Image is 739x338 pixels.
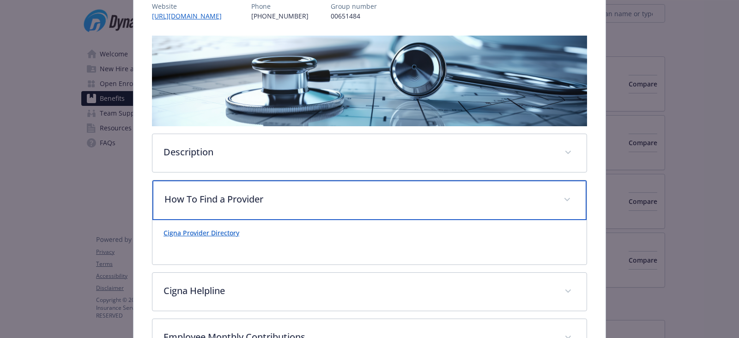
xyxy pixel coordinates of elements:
p: Phone [251,1,309,11]
div: Cigna Helpline [152,273,587,311]
img: banner [152,36,587,126]
p: Cigna Helpline [164,284,553,298]
p: Website [152,1,229,11]
p: [PHONE_NUMBER] [251,11,309,21]
p: How To Find a Provider [164,192,552,206]
div: How To Find a Provider [152,180,587,220]
p: 00651484 [331,11,377,21]
a: Cigna Provider Directory [164,228,239,237]
div: Description [152,134,587,172]
div: How To Find a Provider [152,220,587,264]
p: Group number [331,1,377,11]
a: [URL][DOMAIN_NAME] [152,12,229,20]
p: Description [164,145,553,159]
